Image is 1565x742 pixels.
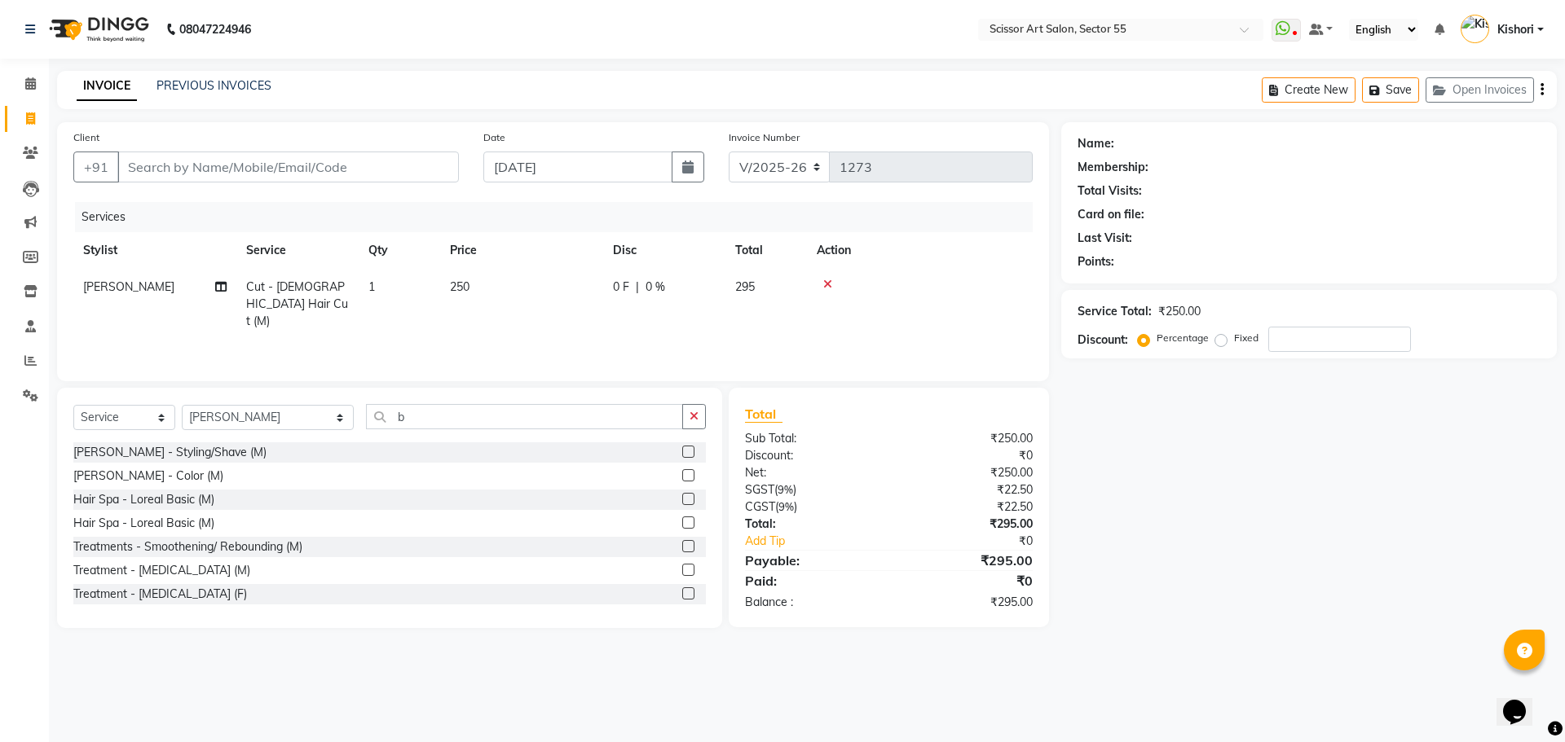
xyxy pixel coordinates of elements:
[733,551,888,570] div: Payable:
[733,571,888,591] div: Paid:
[733,464,888,481] div: Net:
[733,481,888,498] div: ( )
[603,232,725,269] th: Disc
[83,279,174,294] span: [PERSON_NAME]
[1262,77,1356,103] button: Create New
[888,481,1044,498] div: ₹22.50
[733,430,888,447] div: Sub Total:
[745,482,774,497] span: SGST
[156,78,271,93] a: PREVIOUS INVOICES
[75,202,1045,232] div: Services
[1461,15,1489,43] img: Kishori
[1078,182,1142,200] div: Total Visits:
[236,232,359,269] th: Service
[1497,677,1549,726] iframe: chat widget
[888,516,1044,533] div: ₹295.00
[1078,159,1148,176] div: Membership:
[450,279,469,294] span: 250
[888,430,1044,447] div: ₹250.00
[1426,77,1534,103] button: Open Invoices
[73,562,250,579] div: Treatment - [MEDICAL_DATA] (M)
[73,515,214,532] div: Hair Spa - Loreal Basic (M)
[745,499,775,514] span: CGST
[73,444,267,461] div: [PERSON_NAME] - Styling/Shave (M)
[888,551,1044,570] div: ₹295.00
[888,594,1044,611] div: ₹295.00
[733,498,888,516] div: ( )
[1078,253,1114,270] div: Points:
[73,586,247,603] div: Treatment - [MEDICAL_DATA] (F)
[733,533,915,550] a: Add Tip
[179,7,251,52] b: 08047224946
[440,232,603,269] th: Price
[778,500,794,513] span: 9%
[1078,331,1128,349] div: Discount:
[368,279,375,294] span: 1
[483,130,505,145] label: Date
[73,151,119,182] button: +91
[1078,135,1114,152] div: Name:
[366,404,683,429] input: Search or Scan
[735,279,755,294] span: 295
[725,232,807,269] th: Total
[1158,303,1201,320] div: ₹250.00
[1362,77,1419,103] button: Save
[733,447,888,464] div: Discount:
[646,279,665,296] span: 0 %
[915,533,1044,550] div: ₹0
[745,406,782,423] span: Total
[888,464,1044,481] div: ₹250.00
[1234,331,1259,345] label: Fixed
[888,447,1044,464] div: ₹0
[117,151,459,182] input: Search by Name/Mobile/Email/Code
[733,516,888,533] div: Total:
[246,279,348,328] span: Cut - [DEMOGRAPHIC_DATA] Hair Cut (M)
[1078,230,1132,247] div: Last Visit:
[77,72,137,101] a: INVOICE
[778,483,793,496] span: 9%
[636,279,639,296] span: |
[888,571,1044,591] div: ₹0
[1078,206,1144,223] div: Card on file:
[73,491,214,508] div: Hair Spa - Loreal Basic (M)
[73,232,236,269] th: Stylist
[1078,303,1152,320] div: Service Total:
[73,538,302,555] div: Treatments - Smoothening/ Rebounding (M)
[1157,331,1209,345] label: Percentage
[42,7,153,52] img: logo
[888,498,1044,516] div: ₹22.50
[733,594,888,611] div: Balance :
[73,130,99,145] label: Client
[807,232,1033,269] th: Action
[729,130,800,145] label: Invoice Number
[73,468,223,485] div: [PERSON_NAME] - Color (M)
[359,232,440,269] th: Qty
[1497,21,1534,38] span: Kishori
[613,279,629,296] span: 0 F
